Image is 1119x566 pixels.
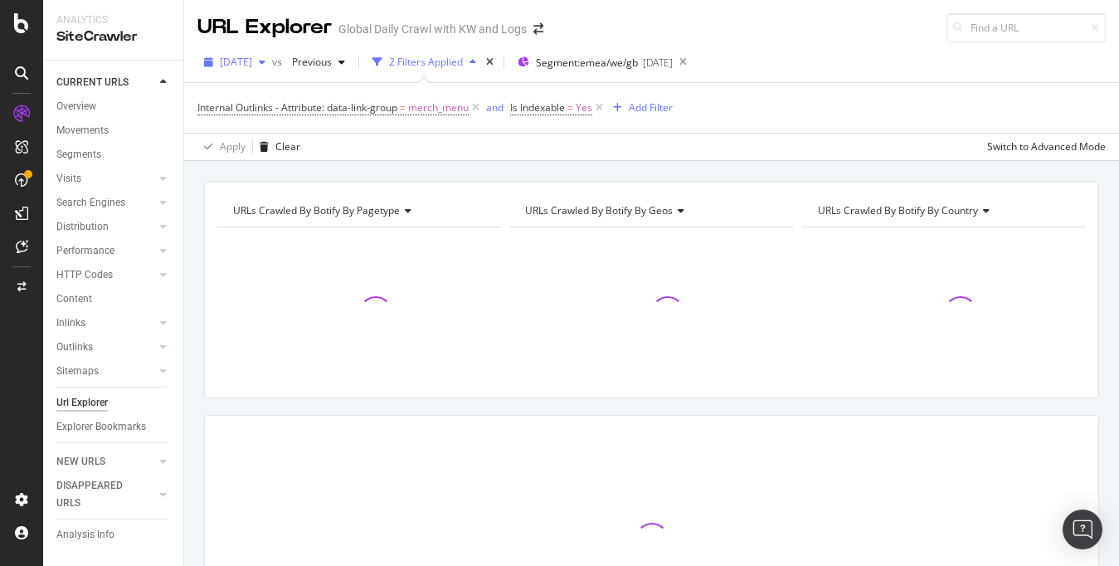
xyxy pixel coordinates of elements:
[486,100,504,115] div: and
[56,315,85,332] div: Inlinks
[56,526,172,544] a: Analysis Info
[511,49,673,76] button: Segment:emea/we/gb[DATE]
[56,146,172,163] a: Segments
[56,363,99,380] div: Sitemaps
[220,139,246,154] div: Apply
[197,13,332,41] div: URL Explorer
[576,96,592,120] span: Yes
[56,477,155,512] a: DISAPPEARED URLS
[272,55,285,69] span: vs
[285,55,332,69] span: Previous
[275,139,300,154] div: Clear
[536,56,638,70] span: Segment: emea/we/gb
[56,218,155,236] a: Distribution
[56,218,109,236] div: Distribution
[56,266,113,284] div: HTTP Codes
[56,242,114,260] div: Performance
[483,54,497,71] div: times
[197,134,246,160] button: Apply
[389,55,463,69] div: 2 Filters Applied
[56,453,155,471] a: NEW URLS
[56,98,96,115] div: Overview
[56,339,93,356] div: Outlinks
[56,74,129,91] div: CURRENT URLS
[285,49,352,76] button: Previous
[56,122,172,139] a: Movements
[56,266,155,284] a: HTTP Codes
[56,418,172,436] a: Explorer Bookmarks
[56,122,109,139] div: Movements
[220,55,252,69] span: 2025 Sep. 16th
[987,139,1106,154] div: Switch to Advanced Mode
[56,453,105,471] div: NEW URLS
[56,194,125,212] div: Search Engines
[56,98,172,115] a: Overview
[56,290,172,308] a: Content
[525,203,673,217] span: URLs Crawled By Botify By geos
[818,203,978,217] span: URLs Crawled By Botify By country
[980,134,1106,160] button: Switch to Advanced Mode
[522,198,778,224] h4: URLs Crawled By Botify By geos
[253,134,300,160] button: Clear
[56,170,155,188] a: Visits
[56,339,155,356] a: Outlinks
[197,49,272,76] button: [DATE]
[629,100,673,115] div: Add Filter
[567,100,573,115] span: =
[56,394,172,412] a: Url Explorer
[56,418,146,436] div: Explorer Bookmarks
[1063,510,1102,549] div: Open Intercom Messenger
[56,27,170,46] div: SiteCrawler
[56,477,140,512] div: DISAPPEARED URLS
[338,21,527,37] div: Global Daily Crawl with KW and Logs
[56,170,81,188] div: Visits
[815,198,1071,224] h4: URLs Crawled By Botify By country
[408,96,469,120] span: merch_menu
[56,74,155,91] a: CURRENT URLS
[233,203,400,217] span: URLs Crawled By Botify By pagetype
[56,526,114,544] div: Analysis Info
[56,363,155,380] a: Sitemaps
[230,198,486,224] h4: URLs Crawled By Botify By pagetype
[197,100,397,115] span: Internal Outlinks - Attribute: data-link-group
[56,394,108,412] div: Url Explorer
[56,194,155,212] a: Search Engines
[366,49,483,76] button: 2 Filters Applied
[643,56,673,70] div: [DATE]
[56,146,101,163] div: Segments
[56,13,170,27] div: Analytics
[533,23,543,35] div: arrow-right-arrow-left
[946,13,1106,42] input: Find a URL
[56,290,92,308] div: Content
[56,242,155,260] a: Performance
[56,315,155,332] a: Inlinks
[510,100,565,115] span: Is Indexable
[400,100,406,115] span: =
[606,98,673,118] button: Add Filter
[486,100,504,115] button: and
